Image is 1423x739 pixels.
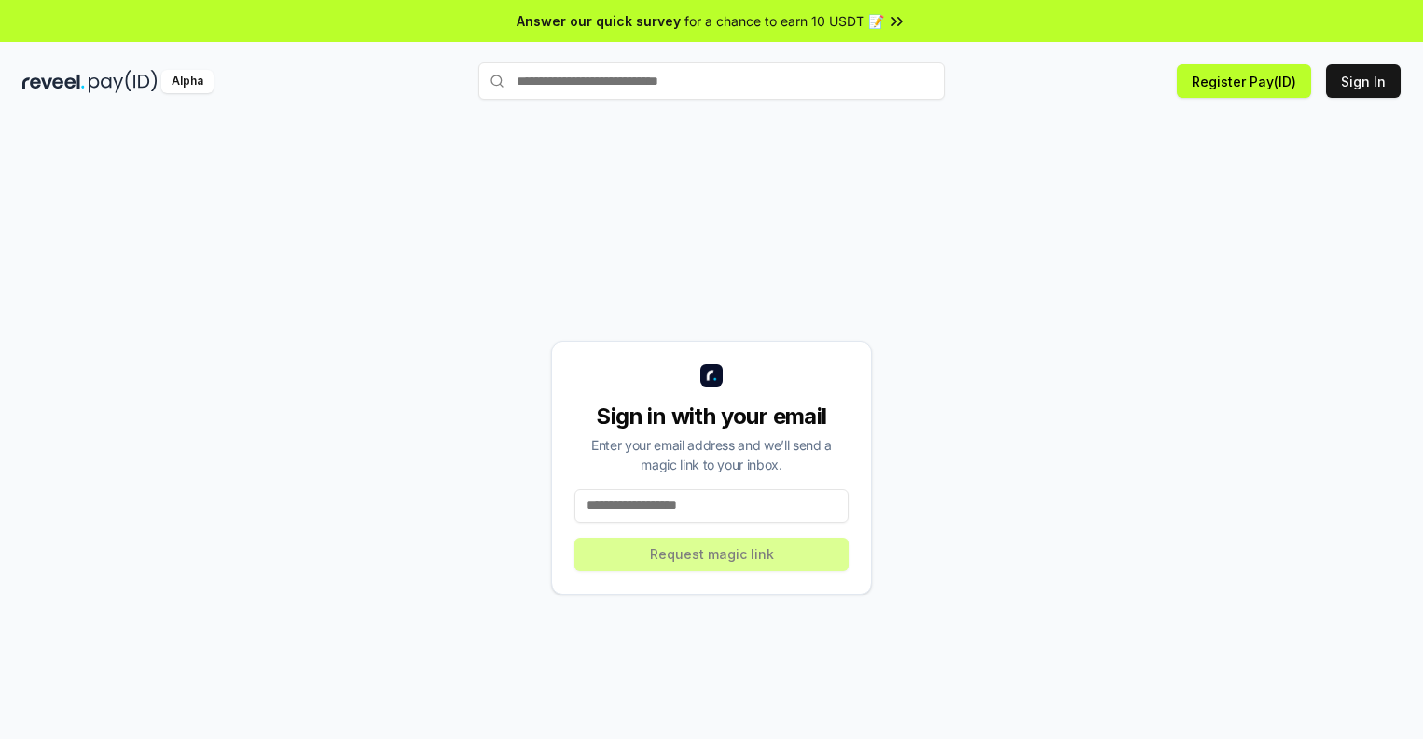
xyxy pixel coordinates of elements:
div: Alpha [161,70,214,93]
img: pay_id [89,70,158,93]
button: Register Pay(ID) [1177,64,1311,98]
div: Sign in with your email [574,402,849,431]
div: Enter your email address and we’ll send a magic link to your inbox. [574,435,849,474]
button: Sign In [1326,64,1401,98]
img: reveel_dark [22,70,85,93]
img: logo_small [700,364,723,387]
span: for a chance to earn 10 USDT 📝 [684,11,884,31]
span: Answer our quick survey [517,11,681,31]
